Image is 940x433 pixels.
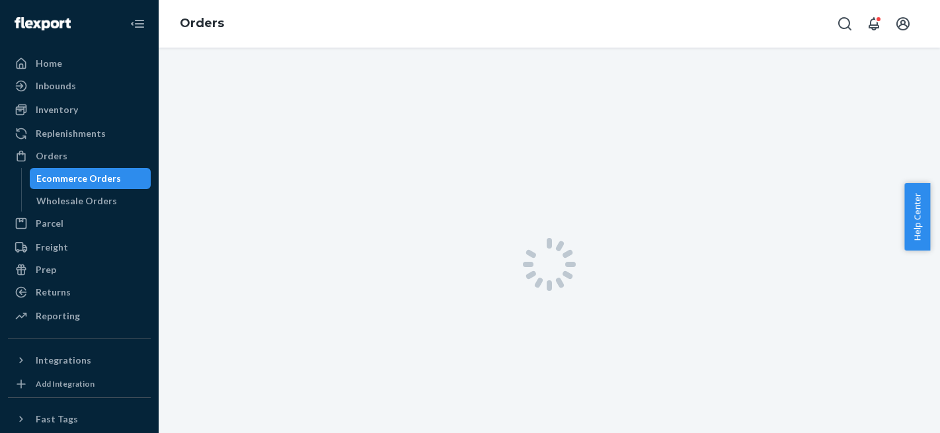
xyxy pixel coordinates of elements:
a: Wholesale Orders [30,190,151,212]
img: Flexport logo [15,17,71,30]
div: Prep [36,263,56,276]
div: Inventory [36,103,78,116]
div: Orders [36,149,67,163]
a: Inbounds [8,75,151,97]
a: Freight [8,237,151,258]
div: Integrations [36,354,91,367]
button: Close Navigation [124,11,151,37]
a: Prep [8,259,151,280]
button: Open account menu [890,11,916,37]
div: Inbounds [36,79,76,93]
button: Open notifications [861,11,887,37]
a: Orders [8,145,151,167]
button: Fast Tags [8,409,151,430]
div: Reporting [36,309,80,323]
a: Inventory [8,99,151,120]
div: Ecommerce Orders [36,172,121,185]
a: Replenishments [8,123,151,144]
ol: breadcrumbs [169,5,235,43]
a: Add Integration [8,376,151,392]
a: Orders [180,16,224,30]
div: Home [36,57,62,70]
div: Add Integration [36,378,95,389]
button: Help Center [904,183,930,251]
div: Freight [36,241,68,254]
a: Ecommerce Orders [30,168,151,189]
a: Home [8,53,151,74]
button: Integrations [8,350,151,371]
div: Wholesale Orders [36,194,117,208]
a: Reporting [8,305,151,327]
div: Replenishments [36,127,106,140]
div: Fast Tags [36,413,78,426]
a: Returns [8,282,151,303]
div: Parcel [36,217,63,230]
a: Parcel [8,213,151,234]
button: Open Search Box [832,11,858,37]
div: Returns [36,286,71,299]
